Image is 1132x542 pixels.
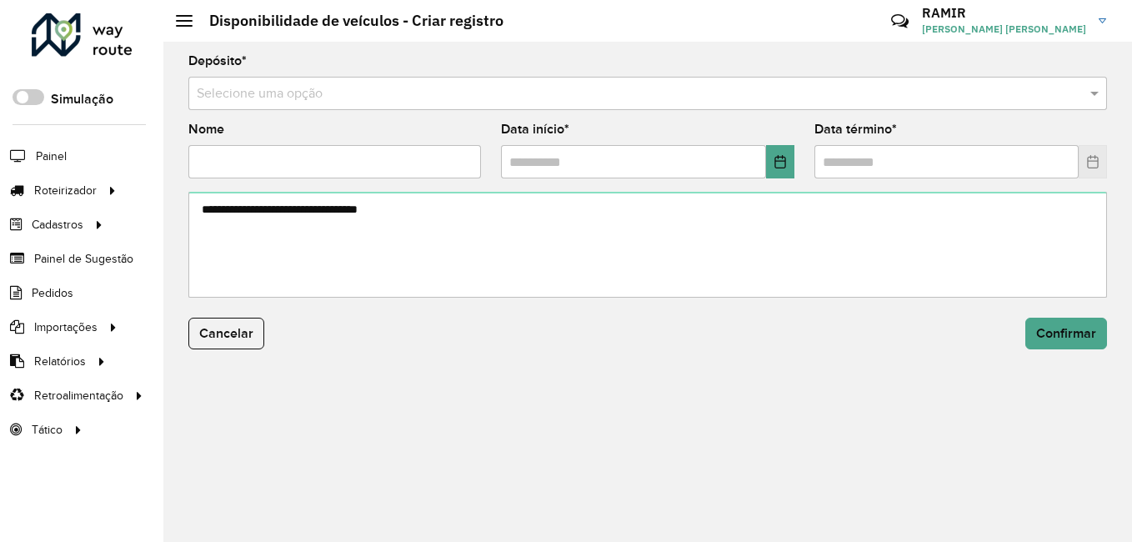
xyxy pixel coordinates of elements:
[32,284,73,302] span: Pedidos
[766,145,794,178] button: Choose Date
[34,319,98,336] span: Importações
[188,119,224,139] label: Nome
[34,250,133,268] span: Painel de Sugestão
[34,353,86,370] span: Relatórios
[36,148,67,165] span: Painel
[199,326,253,340] span: Cancelar
[193,12,503,30] h2: Disponibilidade de veículos - Criar registro
[1036,326,1096,340] span: Confirmar
[32,216,83,233] span: Cadastros
[34,182,97,199] span: Roteirizador
[814,119,897,139] label: Data término
[922,5,1086,21] h3: RAMIR
[922,22,1086,37] span: [PERSON_NAME] [PERSON_NAME]
[882,3,918,39] a: Contato Rápido
[51,89,113,109] label: Simulação
[188,318,264,349] button: Cancelar
[34,387,123,404] span: Retroalimentação
[32,421,63,439] span: Tático
[1025,318,1107,349] button: Confirmar
[188,51,247,71] label: Depósito
[501,119,569,139] label: Data início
